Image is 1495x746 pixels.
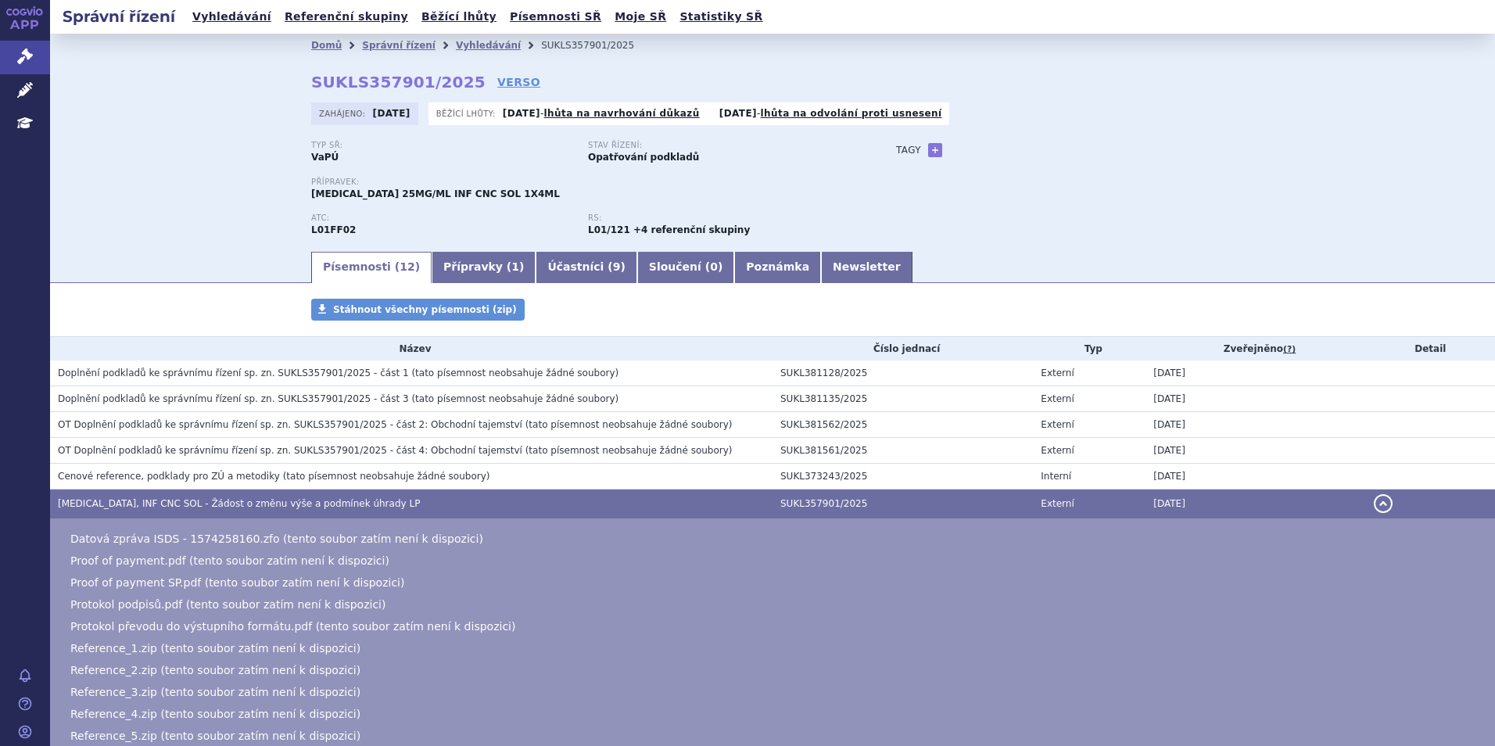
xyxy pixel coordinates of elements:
td: SUKL381135/2025 [773,386,1033,412]
span: Zahájeno: [319,107,368,120]
strong: PEMBROLIZUMAB [311,224,356,235]
td: SUKL357901/2025 [773,490,1033,518]
strong: +4 referenční skupiny [633,224,750,235]
button: detail [1374,494,1393,513]
th: Název [50,337,773,360]
span: Proof of payment.pdf (tento soubor zatím není k dispozici) [70,554,389,567]
span: Externí [1041,368,1074,378]
span: (tato písemnost neobsahuje žádné soubory) [283,471,490,482]
h3: Tagy [896,141,921,160]
span: Protokol podpisů.pdf (tento soubor zatím není k dispozici) [70,598,385,611]
span: (tato písemnost neobsahuje žádné soubory) [525,419,733,430]
th: Zveřejněno [1145,337,1365,360]
p: Přípravek: [311,178,865,187]
a: Statistiky SŘ [675,6,767,27]
span: Doplnění podkladů ke správnímu řízení sp. zn. SUKLS357901/2025 - část 3 [58,393,409,404]
span: Běžící lhůty: [436,107,499,120]
span: [MEDICAL_DATA] 25MG/ML INF CNC SOL 1X4ML [311,188,560,199]
a: Správní řízení [362,40,436,51]
strong: [DATE] [719,108,757,119]
a: Účastníci (9) [536,252,636,283]
span: (tato písemnost neobsahuje žádné soubory) [411,368,618,378]
p: ATC: [311,213,572,223]
span: Proof of payment SP.pdf (tento soubor zatím není k dispozici) [70,576,404,589]
span: Datová zpráva ISDS - 1574258160.zfo (tento soubor zatím není k dispozici) [70,533,483,545]
strong: Opatřování podkladů [588,152,699,163]
a: Newsletter [821,252,912,283]
p: - [503,107,700,120]
th: Detail [1366,337,1495,360]
span: Reference_1.zip (tento soubor zatím není k dispozici) [70,642,360,655]
td: SUKL381561/2025 [773,438,1033,464]
p: RS: [588,213,849,223]
h2: Správní řízení [50,5,188,27]
span: Reference_3.zip (tento soubor zatím není k dispozici) [70,686,360,698]
a: Vyhledávání [456,40,521,51]
strong: pembrolizumab [588,224,630,235]
a: Stáhnout všechny písemnosti (zip) [311,299,525,321]
a: Moje SŘ [610,6,671,27]
strong: VaPÚ [311,152,339,163]
span: Interní [1041,471,1071,482]
a: Referenční skupiny [280,6,413,27]
a: Poznámka [734,252,821,283]
p: Stav řízení: [588,141,849,150]
p: - [719,107,942,120]
span: Stáhnout všechny písemnosti (zip) [333,304,517,315]
td: SUKL381128/2025 [773,360,1033,386]
span: (tato písemnost neobsahuje žádné soubory) [411,393,618,404]
p: Typ SŘ: [311,141,572,150]
td: [DATE] [1145,412,1365,438]
span: OT Doplnění podkladů ke správnímu řízení sp. zn. SUKLS357901/2025 - část 2: Obchodní tajemství [58,419,522,430]
span: (tato písemnost neobsahuje žádné soubory) [525,445,733,456]
strong: [DATE] [503,108,540,119]
a: VERSO [497,74,540,90]
span: 9 [613,260,621,273]
span: KEYTRUDA, INF CNC SOL - Žádost o změnu výše a podmínek úhrady LP [58,498,420,509]
li: SUKLS357901/2025 [541,34,654,57]
td: [DATE] [1145,360,1365,386]
td: [DATE] [1145,438,1365,464]
span: Externí [1041,498,1074,509]
td: SUKL381562/2025 [773,412,1033,438]
span: Doplnění podkladů ke správnímu řízení sp. zn. SUKLS357901/2025 - část 1 [58,368,409,378]
span: OT Doplnění podkladů ke správnímu řízení sp. zn. SUKLS357901/2025 - část 4: Obchodní tajemství [58,445,522,456]
span: Reference_5.zip (tento soubor zatím není k dispozici) [70,730,360,742]
a: Běžící lhůty [417,6,501,27]
span: Protokol převodu do výstupního formátu.pdf (tento soubor zatím není k dispozici) [70,620,515,633]
span: 0 [710,260,718,273]
a: + [928,143,942,157]
strong: [DATE] [373,108,410,119]
th: Číslo jednací [773,337,1033,360]
a: Přípravky (1) [432,252,536,283]
span: Cenové reference, podklady pro ZÚ a metodiky [58,471,280,482]
a: Písemnosti SŘ [505,6,606,27]
abbr: (?) [1283,344,1296,355]
td: [DATE] [1145,464,1365,490]
strong: SUKLS357901/2025 [311,73,486,91]
a: Vyhledávání [188,6,276,27]
span: 1 [511,260,519,273]
td: [DATE] [1145,386,1365,412]
a: lhůta na navrhování důkazů [544,108,700,119]
a: lhůta na odvolání proti usnesení [761,108,942,119]
span: Externí [1041,445,1074,456]
span: Reference_4.zip (tento soubor zatím není k dispozici) [70,708,360,720]
a: Sloučení (0) [637,252,734,283]
td: [DATE] [1145,490,1365,518]
a: Domů [311,40,342,51]
a: Písemnosti (12) [311,252,432,283]
th: Typ [1033,337,1145,360]
span: Reference_2.zip (tento soubor zatím není k dispozici) [70,664,360,676]
td: SUKL373243/2025 [773,464,1033,490]
span: Externí [1041,419,1074,430]
span: 12 [400,260,414,273]
span: Externí [1041,393,1074,404]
